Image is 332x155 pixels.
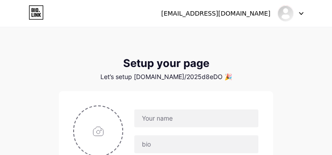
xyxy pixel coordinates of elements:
[59,73,273,80] div: Let’s setup [DOMAIN_NAME]/2025d8eDO 🎉
[134,135,258,153] input: bio
[134,109,258,127] input: Your name
[59,57,273,70] div: Setup your page
[277,5,294,22] img: 明日への扉運営本部2025
[161,9,270,18] div: [EMAIL_ADDRESS][DOMAIN_NAME]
